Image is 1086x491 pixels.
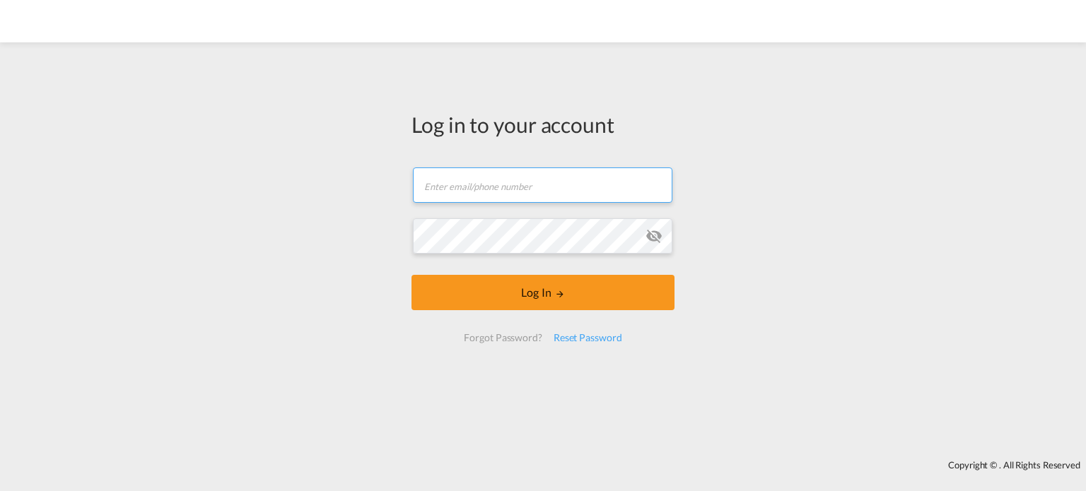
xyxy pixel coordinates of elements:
div: Forgot Password? [458,325,547,350]
button: LOGIN [411,275,675,310]
div: Log in to your account [411,110,675,139]
md-icon: icon-eye-off [646,227,662,244]
div: Reset Password [548,325,628,350]
input: Enter email/phone number [413,167,672,203]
